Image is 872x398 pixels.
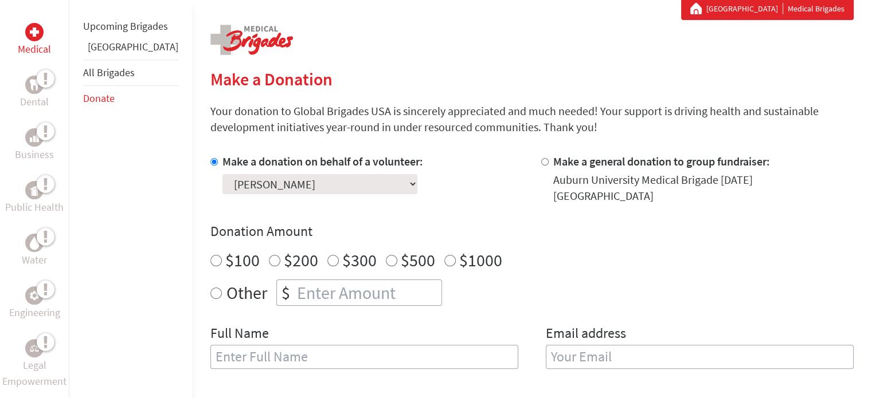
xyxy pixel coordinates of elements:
[546,345,854,369] input: Your Email
[546,324,626,345] label: Email address
[210,345,518,369] input: Enter Full Name
[706,3,783,14] a: [GEOGRAPHIC_DATA]
[18,41,51,57] p: Medical
[277,280,295,305] div: $
[83,19,168,33] a: Upcoming Brigades
[30,345,39,352] img: Legal Empowerment
[22,252,47,268] p: Water
[284,249,318,271] label: $200
[5,199,64,215] p: Public Health
[342,249,377,271] label: $300
[226,279,267,306] label: Other
[25,76,44,94] div: Dental
[15,128,54,163] a: BusinessBusiness
[295,280,441,305] input: Enter Amount
[15,147,54,163] p: Business
[88,40,178,53] a: [GEOGRAPHIC_DATA]
[30,291,39,300] img: Engineering
[222,154,423,168] label: Make a donation on behalf of a volunteer:
[30,79,39,90] img: Dental
[690,3,844,14] div: Medical Brigades
[2,357,67,389] p: Legal Empowerment
[210,222,854,241] h4: Donation Amount
[83,60,178,86] li: All Brigades
[83,86,178,111] li: Donate
[210,25,293,55] img: logo-medical.png
[20,76,49,110] a: DentalDental
[459,249,502,271] label: $1000
[25,286,44,305] div: Engineering
[553,154,770,168] label: Make a general donation to group fundraiser:
[25,23,44,41] div: Medical
[20,94,49,110] p: Dental
[83,92,115,105] a: Donate
[225,249,260,271] label: $100
[22,234,47,268] a: WaterWater
[25,181,44,199] div: Public Health
[83,14,178,39] li: Upcoming Brigades
[83,39,178,60] li: Ghana
[30,236,39,249] img: Water
[30,133,39,142] img: Business
[30,184,39,196] img: Public Health
[83,66,135,79] a: All Brigades
[9,286,60,321] a: EngineeringEngineering
[25,339,44,357] div: Legal Empowerment
[2,339,67,389] a: Legal EmpowermentLegal Empowerment
[553,172,854,204] div: Auburn University Medical Brigade [DATE] [GEOGRAPHIC_DATA]
[9,305,60,321] p: Engineering
[210,69,854,89] h2: Make a Donation
[25,234,44,252] div: Water
[18,23,51,57] a: MedicalMedical
[401,249,435,271] label: $500
[30,27,39,37] img: Medical
[25,128,44,147] div: Business
[5,181,64,215] a: Public HealthPublic Health
[210,103,854,135] p: Your donation to Global Brigades USA is sincerely appreciated and much needed! Your support is dr...
[210,324,269,345] label: Full Name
